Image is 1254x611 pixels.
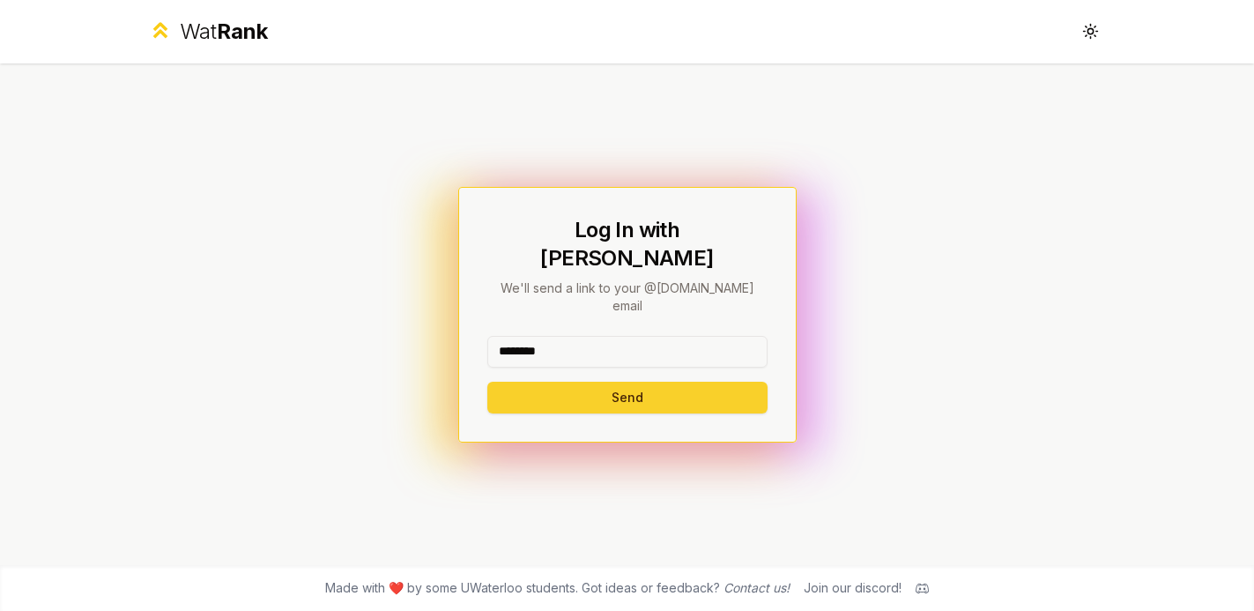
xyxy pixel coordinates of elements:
[325,579,790,597] span: Made with ❤️ by some UWaterloo students. Got ideas or feedback?
[487,279,768,315] p: We'll send a link to your @[DOMAIN_NAME] email
[217,19,268,44] span: Rank
[487,216,768,272] h1: Log In with [PERSON_NAME]
[723,580,790,595] a: Contact us!
[180,18,268,46] div: Wat
[804,579,902,597] div: Join our discord!
[487,382,768,414] button: Send
[148,18,269,46] a: WatRank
